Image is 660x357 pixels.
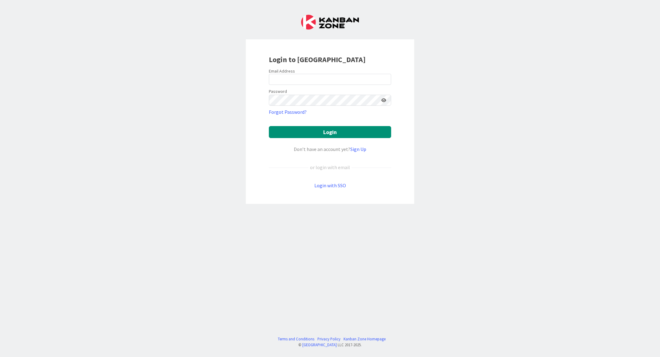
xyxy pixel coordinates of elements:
label: Password [269,88,287,95]
b: Login to [GEOGRAPHIC_DATA] [269,55,366,64]
a: [GEOGRAPHIC_DATA] [302,342,337,347]
img: Kanban Zone [301,15,359,30]
a: Forgot Password? [269,108,307,116]
a: Sign Up [350,146,366,152]
label: Email Address [269,68,295,74]
div: or login with email [308,164,352,171]
a: Login with SSO [314,182,346,188]
a: Terms and Conditions [278,336,314,342]
button: Login [269,126,391,138]
div: Don’t have an account yet? [269,145,391,153]
div: © LLC 2017- 2025 . [275,342,386,348]
a: Kanban Zone Homepage [344,336,386,342]
a: Privacy Policy [317,336,340,342]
